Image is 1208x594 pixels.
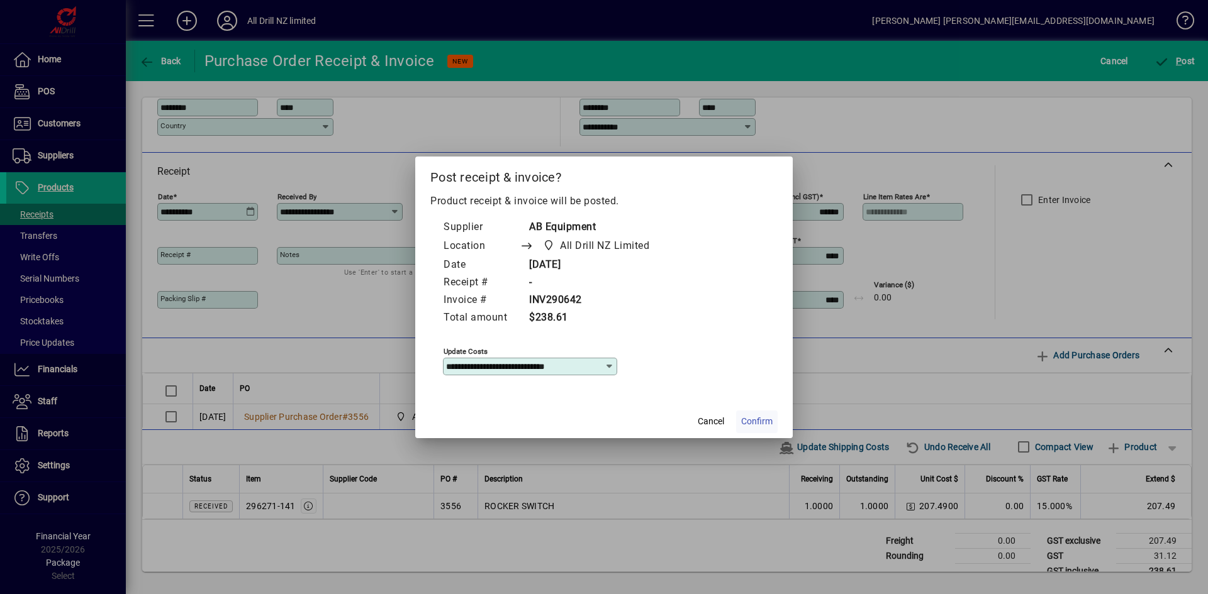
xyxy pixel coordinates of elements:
span: All Drill NZ Limited [560,238,649,253]
td: AB Equipment [520,219,673,236]
td: Supplier [443,219,520,236]
td: Total amount [443,309,520,327]
td: $238.61 [520,309,673,327]
span: Confirm [741,415,773,428]
td: [DATE] [520,256,673,274]
mat-label: Update costs [444,346,488,355]
p: Product receipt & invoice will be posted. [430,194,778,209]
button: Confirm [736,410,778,433]
h2: Post receipt & invoice? [415,157,793,193]
span: Cancel [698,415,724,428]
span: All Drill NZ Limited [539,237,654,255]
button: Cancel [691,410,731,433]
td: Invoice # [443,292,520,309]
td: INV290642 [520,292,673,309]
td: - [520,274,673,292]
td: Location [443,236,520,256]
td: Date [443,256,520,274]
td: Receipt # [443,274,520,292]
